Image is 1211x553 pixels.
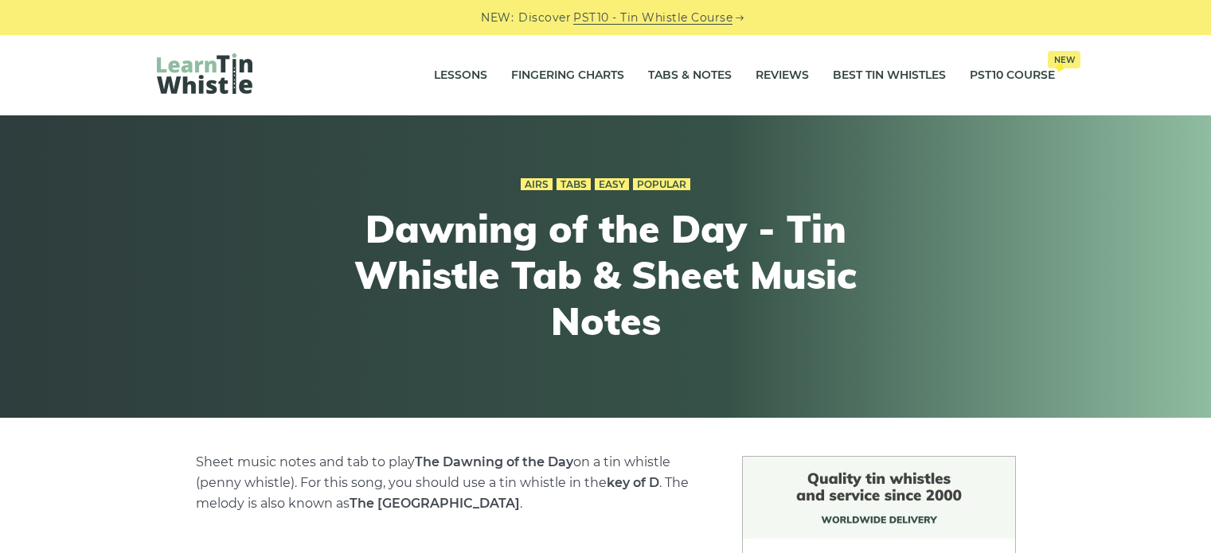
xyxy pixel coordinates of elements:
a: Best Tin Whistles [833,56,946,95]
a: Tabs [557,178,591,191]
a: PST10 CourseNew [970,56,1055,95]
a: Popular [633,178,690,191]
a: Fingering Charts [511,56,624,95]
a: Lessons [434,56,487,95]
a: Easy [595,178,629,191]
h1: Dawning of the Day - Tin Whistle Tab & Sheet Music Notes [313,206,899,344]
img: LearnTinWhistle.com [157,53,252,94]
p: Sheet music notes and tab to play on a tin whistle (penny whistle). For this song, you should use... [196,452,704,514]
strong: The [GEOGRAPHIC_DATA] [350,496,520,511]
a: Tabs & Notes [648,56,732,95]
span: New [1048,51,1080,68]
strong: key of D [607,475,659,490]
a: Reviews [756,56,809,95]
a: Airs [521,178,553,191]
strong: The Dawning of the Day [415,454,573,469]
